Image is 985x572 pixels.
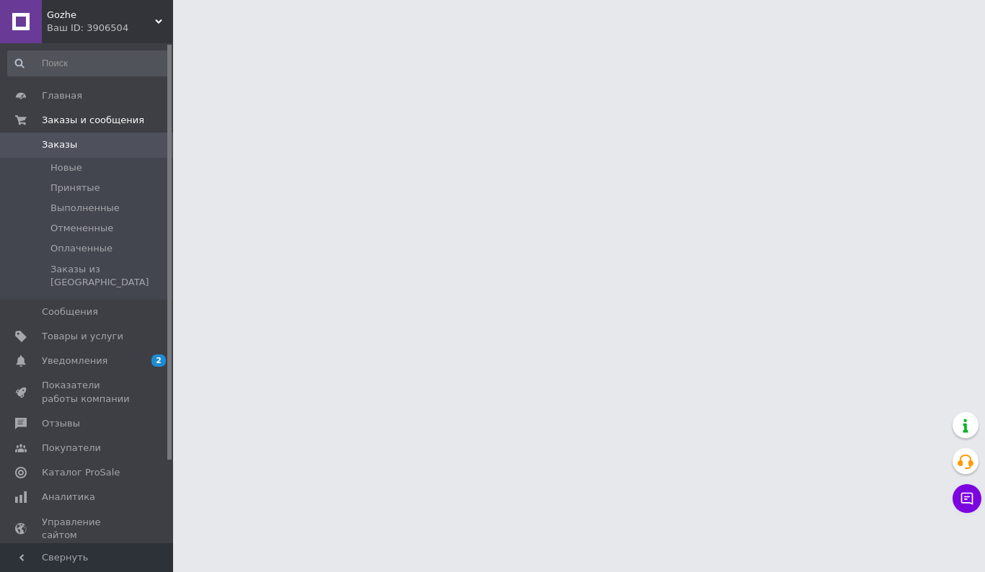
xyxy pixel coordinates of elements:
[50,263,169,289] span: Заказы из [GEOGRAPHIC_DATA]
[50,242,112,255] span: Оплаченные
[42,379,133,405] span: Показатели работы компании
[47,22,173,35] div: Ваш ID: 3906504
[50,161,82,174] span: Новые
[50,202,120,215] span: Выполненные
[47,9,155,22] span: Gozhe
[42,442,101,455] span: Покупатели
[42,516,133,542] span: Управление сайтом
[42,305,98,318] span: Сообщения
[953,484,981,513] button: Чат с покупателем
[50,182,100,195] span: Принятые
[151,354,166,367] span: 2
[42,138,77,151] span: Заказы
[42,417,80,430] span: Отзывы
[42,114,144,127] span: Заказы и сообщения
[42,466,120,479] span: Каталог ProSale
[42,491,95,504] span: Аналитика
[7,50,170,76] input: Поиск
[42,354,107,367] span: Уведомления
[50,222,113,235] span: Отмененные
[42,89,82,102] span: Главная
[42,330,123,343] span: Товары и услуги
